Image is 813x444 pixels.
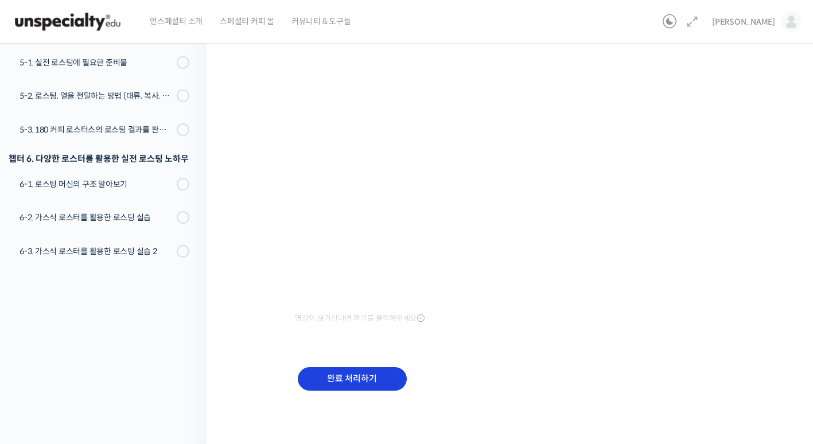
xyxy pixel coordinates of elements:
[105,367,119,376] span: 대화
[3,349,76,377] a: 홈
[295,314,425,323] span: 영상이 끊기신다면 여기를 클릭해주세요
[20,123,173,136] div: 5-3. 180 커피 로스터스의 로스팅 결과를 판단하는 노하우
[712,17,775,27] span: [PERSON_NAME]
[9,151,189,166] div: 챕터 6. 다양한 로스터를 활용한 실전 로스팅 노하우
[177,366,191,375] span: 설정
[20,211,173,224] div: 6-2. 가스식 로스터를 활용한 로스팅 실습
[20,56,173,69] div: 5-1. 실전 로스팅에 필요한 준비물
[20,245,173,258] div: 6-3. 가스식 로스터를 활용한 로스팅 실습 2
[20,89,173,102] div: 5-2. 로스팅, 열을 전달하는 방법 (대류, 복사, 전도)
[20,178,173,190] div: 6-1. 로스팅 머신의 구조 알아보기
[76,349,148,377] a: 대화
[36,366,43,375] span: 홈
[148,349,220,377] a: 설정
[298,367,407,391] input: 완료 처리하기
